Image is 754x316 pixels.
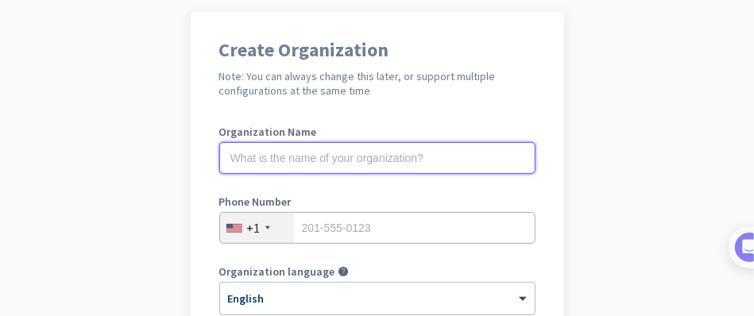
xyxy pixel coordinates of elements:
[338,266,350,277] i: help
[219,142,536,174] input: What is the name of your organization?
[219,126,536,137] label: Organization Name
[219,69,536,98] h2: Note: You can always change this later, or support multiple configurations at the same time
[219,266,335,277] label: Organization language
[219,212,536,244] input: 201-555-0123
[219,40,536,60] h1: Create Organization
[219,196,536,207] label: Phone Number
[247,220,261,236] div: +1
